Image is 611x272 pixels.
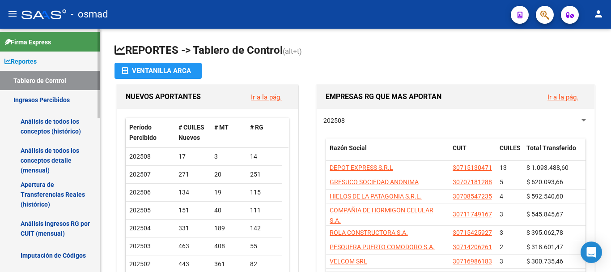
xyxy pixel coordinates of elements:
datatable-header-cell: # MT [211,118,246,147]
span: # CUILES Nuevos [178,124,204,141]
span: 202506 [129,189,151,196]
span: DEPOT EXPRESS S.R.L [330,164,393,171]
span: 202503 [129,242,151,250]
div: 3 [214,151,243,162]
span: HIELOS DE LA PATAGONIA S.R.L. [330,193,422,200]
div: 14 [250,151,279,162]
datatable-header-cell: Razón Social [326,138,449,168]
datatable-header-cell: CUILES [496,138,523,168]
span: 202504 [129,225,151,232]
span: $ 300.735,46 [526,258,563,265]
div: 189 [214,223,243,233]
div: 17 [178,151,207,162]
span: EMPRESAS RG QUE MAS APORTAN [326,92,441,101]
span: 30707181288 [453,178,492,186]
datatable-header-cell: # CUILES Nuevos [175,118,211,147]
span: CUIT [453,144,467,151]
span: $ 592.540,60 [526,193,563,200]
span: 30708547235 [453,193,492,200]
span: NUEVOS APORTANTES [126,92,201,101]
a: Ir a la pág. [251,93,282,101]
span: 3 [500,229,503,236]
datatable-header-cell: # RG [246,118,282,147]
span: 4 [500,193,503,200]
span: 30715130471 [453,164,492,171]
div: 251 [250,169,279,180]
span: $ 620.093,66 [526,178,563,186]
div: Open Intercom Messenger [581,242,602,263]
span: 30711749167 [453,211,492,218]
datatable-header-cell: Período Percibido [126,118,175,147]
span: # MT [214,124,229,131]
div: 19 [214,187,243,198]
span: GRESUCO SOCIEDAD ANONIMA [330,178,419,186]
div: 331 [178,223,207,233]
div: 111 [250,205,279,216]
div: 443 [178,259,207,269]
h1: REPORTES -> Tablero de Control [115,43,597,59]
span: (alt+t) [283,47,302,56]
span: CUILES [500,144,521,151]
span: COMPAÑIA DE HORMIGON CELULAR S.A. [330,207,433,224]
div: 361 [214,259,243,269]
span: 5 [500,178,503,186]
span: $ 395.062,78 [526,229,563,236]
span: 30715425927 [453,229,492,236]
div: 115 [250,187,279,198]
span: # RG [250,124,263,131]
div: 463 [178,241,207,251]
span: Período Percibido [129,124,157,141]
div: 40 [214,205,243,216]
div: 271 [178,169,207,180]
span: 202508 [323,117,345,124]
span: - osmad [71,4,108,24]
div: 55 [250,241,279,251]
span: 202507 [129,171,151,178]
span: 2 [500,243,503,250]
div: 134 [178,187,207,198]
span: Razón Social [330,144,367,151]
button: Ir a la pág. [244,89,289,105]
div: Ventanilla ARCA [122,63,195,79]
span: Reportes [4,56,37,66]
span: 3 [500,211,503,218]
span: VELCOM SRL [330,258,367,265]
span: 202508 [129,153,151,160]
span: 13 [500,164,507,171]
a: Ir a la pág. [547,93,578,101]
span: 202502 [129,260,151,268]
div: 20 [214,169,243,180]
span: ROLA CONSTRUCTORA S.A. [330,229,408,236]
span: 30716986183 [453,258,492,265]
span: Firma Express [4,37,51,47]
div: 408 [214,241,243,251]
span: PESQUERA PUERTO COMODORO S.A. [330,243,435,250]
span: 3 [500,258,503,265]
span: Total Transferido [526,144,576,151]
mat-icon: menu [7,9,18,19]
div: 151 [178,205,207,216]
mat-icon: person [593,9,604,19]
span: 202505 [129,207,151,214]
div: 142 [250,223,279,233]
datatable-header-cell: CUIT [449,138,496,168]
span: $ 1.093.488,60 [526,164,569,171]
span: $ 318.601,47 [526,243,563,250]
div: 82 [250,259,279,269]
button: Ventanilla ARCA [115,63,202,79]
span: $ 545.845,67 [526,211,563,218]
span: 30714206261 [453,243,492,250]
datatable-header-cell: Total Transferido [523,138,586,168]
button: Ir a la pág. [540,89,586,105]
